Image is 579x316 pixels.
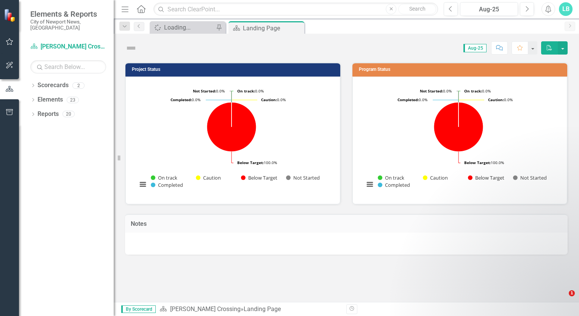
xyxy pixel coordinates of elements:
div: 2 [72,82,85,89]
tspan: Completed: [171,97,192,102]
h3: Notes [131,221,562,227]
button: Show Below Target [241,174,278,181]
button: Show Not Started [286,174,319,181]
button: Show Completed [151,181,183,188]
text: 0.0% [193,88,225,94]
a: [PERSON_NAME] Crossing [170,305,241,313]
div: Landing Page [243,23,302,33]
text: Not Started [520,174,547,181]
a: Reports [38,110,59,119]
button: LB [559,2,573,16]
a: Elements [38,95,63,104]
button: Show Caution [423,174,448,181]
span: 1 [569,290,575,296]
span: Aug-25 [463,44,487,52]
small: City of Newport News, [GEOGRAPHIC_DATA] [30,19,106,31]
tspan: Not Started: [193,88,216,94]
a: Loading... [152,23,214,32]
svg: Interactive chart [133,83,330,196]
div: » [160,305,341,314]
h3: Program Status [359,67,563,72]
tspan: Caution: [488,97,504,102]
svg: Interactive chart [360,83,557,196]
div: Chart. Highcharts interactive chart. [133,83,332,196]
text: 0.0% [464,88,491,94]
button: Aug-25 [460,2,518,16]
tspan: Below Target: [237,160,264,165]
text: 0.0% [171,97,200,102]
button: View chart menu, Chart [138,179,148,190]
button: Search [398,4,436,14]
input: Search Below... [30,60,106,74]
path: Below Target, 1. [207,102,256,152]
input: Search ClearPoint... [153,3,438,16]
text: 0.0% [420,88,452,94]
button: Show Not Started [513,174,546,181]
text: 0.0% [397,97,427,102]
button: View chart menu, Chart [365,179,375,190]
text: 0.0% [488,97,513,102]
tspan: On track: [464,88,482,94]
div: 23 [67,97,79,103]
iframe: Intercom live chat [553,290,571,308]
span: Elements & Reports [30,9,106,19]
span: Search [409,6,426,12]
text: 0.0% [261,97,286,102]
tspan: Not Started: [420,88,443,94]
a: Scorecards [38,81,69,90]
button: Show Below Target [468,174,505,181]
tspan: Completed: [397,97,419,102]
div: Loading... [164,23,214,32]
button: Show On track [378,174,404,181]
div: Chart. Highcharts interactive chart. [360,83,559,196]
div: Landing Page [244,305,281,313]
text: 100.0% [237,160,277,165]
button: Show Completed [378,181,410,188]
text: 100.0% [464,160,504,165]
button: Show Caution [196,174,221,181]
tspan: Below Target: [464,160,491,165]
span: By Scorecard [121,305,156,313]
tspan: Caution: [261,97,277,102]
a: [PERSON_NAME] Crossing [30,42,106,51]
text: 0.0% [237,88,264,94]
div: Aug-25 [463,5,515,14]
path: Below Target, 1. [434,102,483,152]
tspan: On track: [237,88,255,94]
h3: Project Status [132,67,336,72]
div: 20 [63,111,75,117]
img: ClearPoint Strategy [3,8,17,22]
button: Show On track [151,174,177,181]
img: Not Defined [125,42,137,54]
